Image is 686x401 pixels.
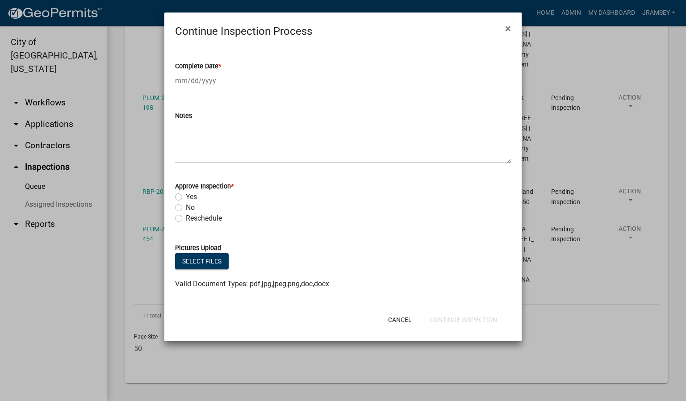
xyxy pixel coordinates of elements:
input: mm/dd/yyyy [175,71,257,90]
h4: Continue Inspection Process [175,23,312,39]
button: Select files [175,253,229,269]
label: Complete Date [175,63,221,70]
label: No [186,202,195,213]
label: Approve Inspection [175,184,234,190]
button: Cancel [381,312,419,328]
span: Valid Document Types: pdf,jpg,jpeg,png,doc,docx [175,280,329,288]
label: Pictures Upload [175,245,221,251]
label: Reschedule [186,213,222,224]
label: Notes [175,113,192,119]
button: Continue Inspection [422,312,504,328]
button: Close [498,16,518,41]
span: × [505,22,511,35]
label: Yes [186,192,197,202]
